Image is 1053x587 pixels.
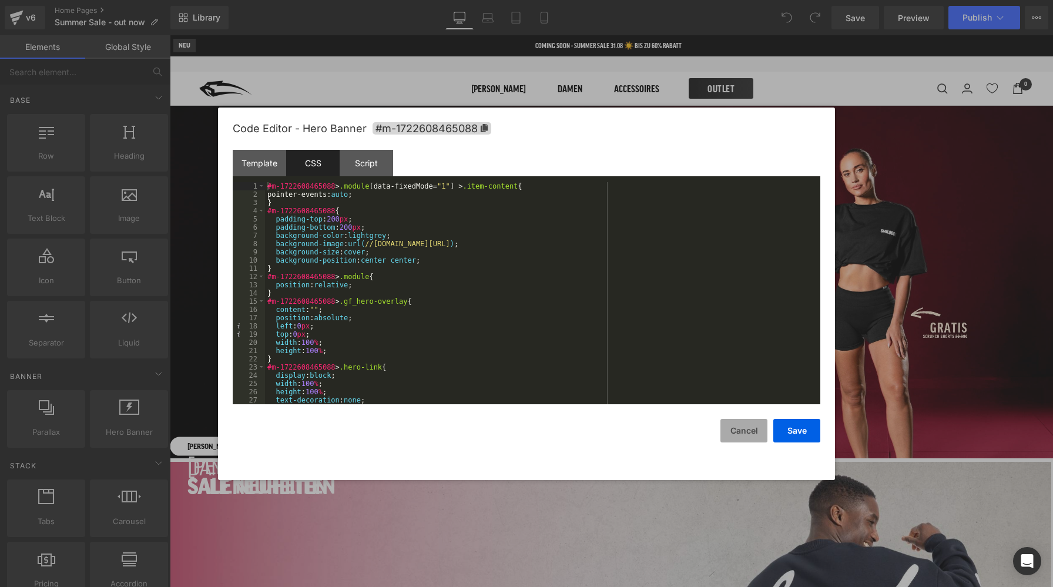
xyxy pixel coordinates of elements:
[233,297,265,306] div: 15
[233,314,265,322] div: 17
[233,371,265,380] div: 24
[233,248,265,256] div: 9
[233,330,265,338] div: 19
[233,215,265,223] div: 5
[233,207,265,215] div: 4
[233,190,265,199] div: 2
[233,388,265,396] div: 26
[233,281,265,289] div: 13
[286,150,340,176] div: CSS
[233,122,367,135] span: Code Editor - Hero Banner
[373,122,491,135] span: Click to copy
[233,240,265,248] div: 8
[233,396,265,404] div: 27
[233,256,265,264] div: 10
[233,347,265,355] div: 21
[233,264,265,273] div: 11
[233,355,265,363] div: 22
[233,273,265,281] div: 12
[233,199,265,207] div: 3
[18,442,157,462] span: SALE NEUHEITEN
[340,150,393,176] div: Script
[720,419,767,442] button: Cancel
[233,182,265,190] div: 1
[1013,547,1041,575] div: Open Intercom Messenger
[233,150,286,176] div: Template
[233,380,265,388] div: 25
[233,289,265,297] div: 14
[233,338,265,347] div: 20
[18,423,79,444] span: DAMEN
[233,223,265,232] div: 6
[233,232,265,240] div: 7
[233,322,265,330] div: 18
[233,306,265,314] div: 16
[233,363,265,371] div: 23
[773,419,820,442] button: Save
